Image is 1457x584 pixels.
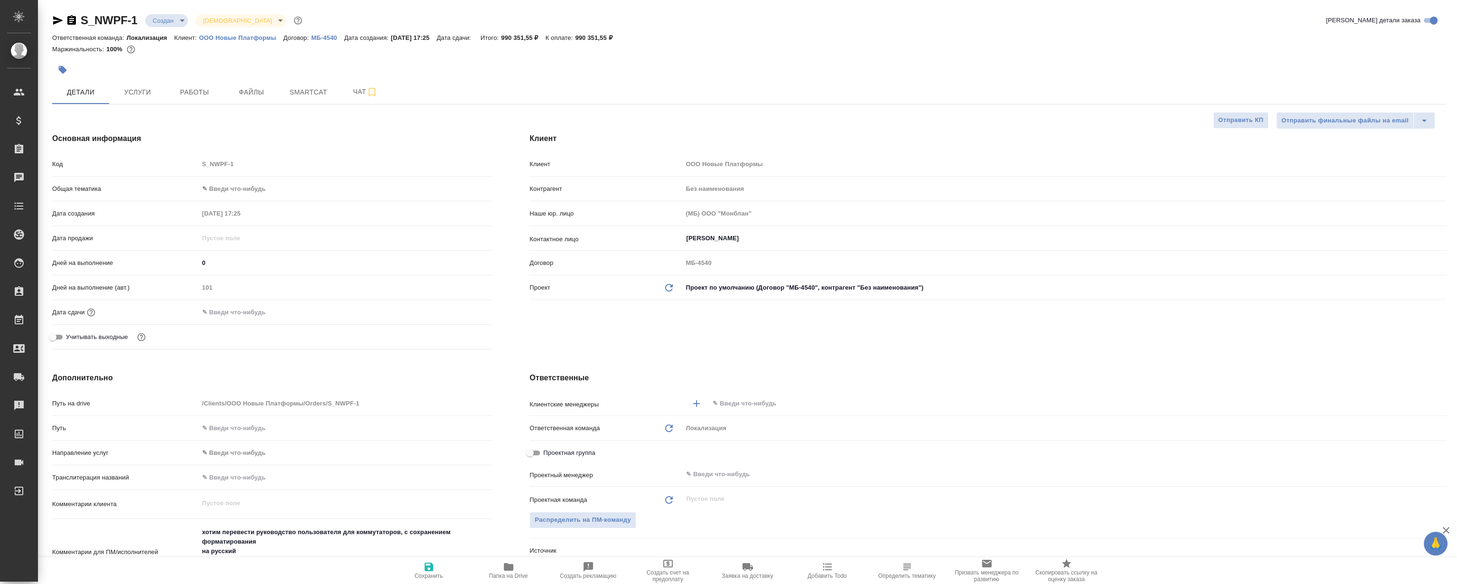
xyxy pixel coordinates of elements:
input: Пустое поле [199,231,282,245]
button: Скопировать ссылку для ЯМессенджера [52,15,64,26]
p: Дата сдачи: [436,34,473,41]
p: Контрагент [529,184,682,194]
span: Заявка на доставку [722,573,773,579]
input: Пустое поле [682,182,1447,196]
h4: Ответственные [529,372,1447,384]
button: Добавить менеджера [685,392,708,415]
div: ✎ Введи что-нибудь [199,445,492,461]
p: Итого: [481,34,501,41]
div: split button [1276,112,1435,129]
span: 🙏 [1428,534,1444,554]
button: Добавить Todo [788,557,867,584]
p: 100% [106,46,125,53]
span: [PERSON_NAME] детали заказа [1326,16,1420,25]
p: Транслитерация названий [52,473,199,482]
p: Источник [529,546,682,556]
span: Добавить Todo [807,573,846,579]
button: Добавить тэг [52,59,73,80]
span: Детали [58,86,103,98]
a: S_NWPF-1 [81,14,138,27]
button: Скопировать ссылку на оценку заказа [1027,557,1106,584]
span: Чат [343,86,388,98]
p: ООО Новые Платформы [199,34,284,41]
p: Проектная команда [529,495,587,505]
span: Распределить на ПМ-команду [535,515,631,526]
button: Доп статусы указывают на важность/срочность заказа [292,14,304,27]
p: Путь [52,424,199,433]
button: Распределить на ПМ-команду [529,512,636,528]
input: Пустое поле [685,493,1424,505]
p: 990 351,55 ₽ [501,34,545,41]
button: Призвать менеджера по развитию [947,557,1027,584]
p: Комментарии для ПМ/исполнителей [52,547,199,557]
p: Клиентские менеджеры [529,400,682,409]
input: ✎ Введи что-нибудь [199,305,282,319]
p: Маржинальность: [52,46,106,53]
button: Сохранить [389,557,469,584]
input: ✎ Введи что-нибудь [685,469,1412,480]
button: Open [1441,237,1443,239]
span: Отправить финальные файлы на email [1281,115,1409,126]
span: Файлы [229,86,274,98]
button: Создать рекламацию [548,557,628,584]
button: 0.00 RUB; [125,43,137,56]
input: Пустое поле [199,396,492,410]
span: Работы [172,86,217,98]
button: Open [1441,473,1443,475]
button: Создан [150,17,176,25]
p: Комментарии клиента [52,499,199,509]
button: Создать счет на предоплату [628,557,708,584]
button: Определить тематику [867,557,947,584]
p: Договор: [283,34,311,41]
div: ​ [682,543,1447,559]
p: Клиент [529,160,682,169]
p: Ответственная команда [529,424,600,433]
span: Проектная группа [543,448,595,458]
p: Локализация [127,34,175,41]
button: Папка на Drive [469,557,548,584]
button: Выбери, если сб и вс нужно считать рабочими днями для выполнения заказа. [135,331,148,343]
input: ✎ Введи что-нибудь [199,421,492,435]
p: Общая тематика [52,184,199,194]
p: Контактное лицо [529,235,682,244]
button: Скопировать ссылку [66,15,77,26]
span: Smartcat [286,86,331,98]
input: Пустое поле [199,157,492,171]
svg: Подписаться [366,86,378,98]
div: ✎ Введи что-нибудь [199,181,492,197]
h4: Дополнительно [52,372,492,384]
span: Сохранить [415,573,443,579]
span: Призвать менеджера по развитию [953,569,1021,583]
button: Заявка на доставку [708,557,788,584]
p: К оплате: [546,34,575,41]
button: [DEMOGRAPHIC_DATA] [200,17,275,25]
span: Услуги [115,86,160,98]
input: Пустое поле [682,256,1447,270]
p: Путь на drive [52,399,199,408]
p: Наше юр. лицо [529,209,682,218]
button: Если добавить услуги и заполнить их объемом, то дата рассчитается автоматически [85,306,97,319]
div: Создан [145,14,188,27]
input: Пустое поле [682,157,1447,171]
p: Клиент: [174,34,199,41]
button: Отправить КП [1213,112,1269,129]
div: Создан [195,14,286,27]
p: Дата создания [52,209,199,218]
p: Дней на выполнение (авт.) [52,283,199,292]
input: ✎ Введи что-нибудь [199,471,492,484]
div: ✎ Введи что-нибудь [202,184,481,194]
span: Определить тематику [878,573,936,579]
input: ✎ Введи что-нибудь [712,398,1412,409]
span: Создать рекламацию [560,573,616,579]
p: Дата создания: [344,34,390,41]
div: Локализация [682,420,1447,436]
p: [DATE] 17:25 [391,34,437,41]
h4: Клиент [529,133,1447,144]
p: Договор [529,258,682,268]
span: Создать счет на предоплату [634,569,702,583]
a: ООО Новые Платформы [199,33,284,41]
div: Проект по умолчанию (Договор "МБ-4540", контрагент "Без наименования") [682,280,1447,296]
input: Пустое поле [682,207,1447,220]
p: Направление услуг [52,448,199,458]
button: Open [1441,403,1443,405]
